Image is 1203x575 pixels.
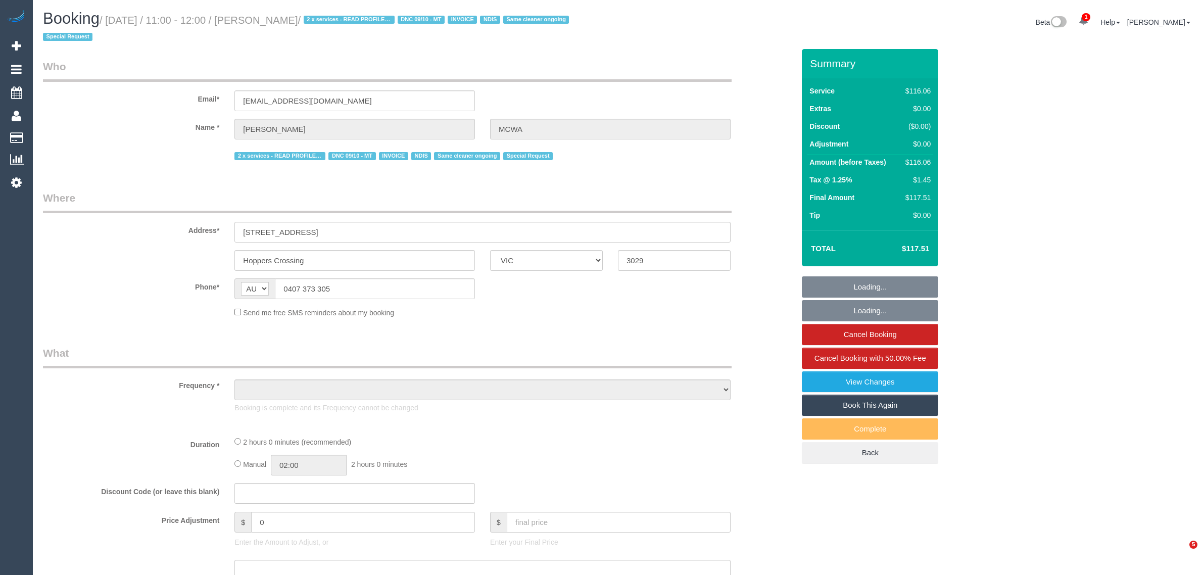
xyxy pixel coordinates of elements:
[448,16,477,24] span: INVOICE
[304,16,395,24] span: 2 x services - READ PROFILE NOTES
[503,152,553,160] span: Special Request
[35,119,227,132] label: Name *
[809,175,852,185] label: Tax @ 1.25%
[243,438,351,446] span: 2 hours 0 minutes (recommended)
[43,33,92,41] span: Special Request
[901,157,931,167] div: $116.06
[507,512,731,533] input: final price
[1082,13,1090,21] span: 1
[35,483,227,497] label: Discount Code (or leave this blank)
[814,354,926,362] span: Cancel Booking with 50.00% Fee
[6,10,26,24] img: Automaid Logo
[802,442,938,463] a: Back
[35,512,227,525] label: Price Adjustment
[809,86,835,96] label: Service
[901,121,931,131] div: ($0.00)
[810,58,933,69] h3: Summary
[1036,18,1067,26] a: Beta
[234,403,731,413] p: Booking is complete and its Frequency cannot be changed
[802,395,938,416] a: Book This Again
[1189,541,1197,549] span: 5
[1050,16,1067,29] img: New interface
[809,157,886,167] label: Amount (before Taxes)
[811,244,836,253] strong: Total
[35,222,227,235] label: Address*
[809,121,840,131] label: Discount
[43,346,732,368] legend: What
[234,152,325,160] span: 2 x services - READ PROFILE NOTES
[1074,10,1093,32] a: 1
[234,90,475,111] input: Email*
[901,139,931,149] div: $0.00
[411,152,431,160] span: NDIS
[802,371,938,393] a: View Changes
[234,537,475,547] p: Enter the Amount to Adjust, or
[872,245,929,253] h4: $117.51
[234,250,475,271] input: Suburb*
[901,193,931,203] div: $117.51
[35,278,227,292] label: Phone*
[901,210,931,220] div: $0.00
[43,59,732,82] legend: Who
[234,119,475,139] input: First Name*
[351,460,407,468] span: 2 hours 0 minutes
[243,309,394,317] span: Send me free SMS reminders about my booking
[328,152,375,160] span: DNC 09/10 - MT
[802,348,938,369] a: Cancel Booking with 50.00% Fee
[490,537,731,547] p: Enter your Final Price
[901,175,931,185] div: $1.45
[1100,18,1120,26] a: Help
[809,104,831,114] label: Extras
[809,210,820,220] label: Tip
[43,15,572,43] small: / [DATE] / 11:00 - 12:00 / [PERSON_NAME]
[480,16,500,24] span: NDIS
[809,139,848,149] label: Adjustment
[35,377,227,391] label: Frequency *
[43,10,100,27] span: Booking
[43,190,732,213] legend: Where
[275,278,475,299] input: Phone*
[1169,541,1193,565] iframe: Intercom live chat
[490,119,731,139] input: Last Name*
[901,104,931,114] div: $0.00
[398,16,445,24] span: DNC 09/10 - MT
[243,460,266,468] span: Manual
[379,152,408,160] span: INVOICE
[802,324,938,345] a: Cancel Booking
[490,512,507,533] span: $
[1127,18,1190,26] a: [PERSON_NAME]
[901,86,931,96] div: $116.06
[35,90,227,104] label: Email*
[809,193,854,203] label: Final Amount
[618,250,731,271] input: Post Code*
[234,512,251,533] span: $
[503,16,569,24] span: Same cleaner ongoing
[35,436,227,450] label: Duration
[434,152,500,160] span: Same cleaner ongoing
[43,15,572,43] span: /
